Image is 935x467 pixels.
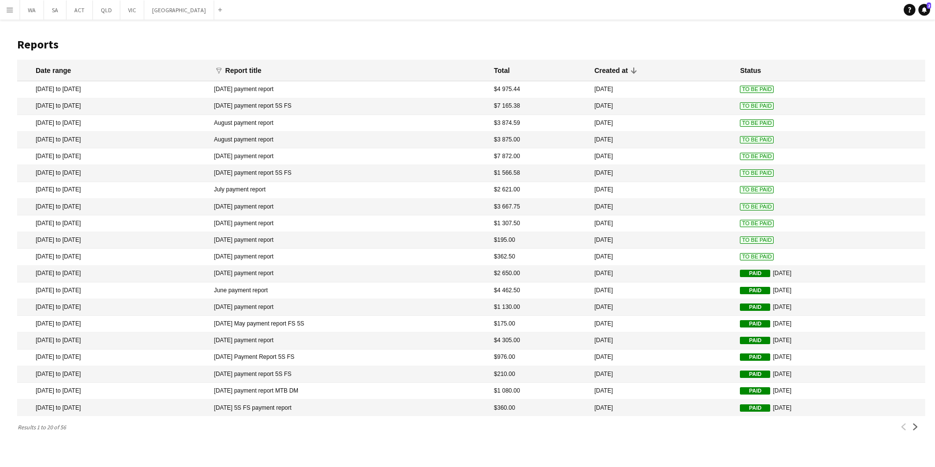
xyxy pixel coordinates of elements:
[589,249,735,265] mat-cell: [DATE]
[17,423,70,431] span: Results 1 to 20 of 56
[17,98,209,115] mat-cell: [DATE] to [DATE]
[740,371,770,378] span: Paid
[209,316,489,332] mat-cell: [DATE] May payment report FS 5S
[209,332,489,349] mat-cell: [DATE] payment report
[589,98,735,115] mat-cell: [DATE]
[209,299,489,316] mat-cell: [DATE] payment report
[740,387,770,395] span: Paid
[489,98,589,115] mat-cell: $7 165.38
[17,182,209,199] mat-cell: [DATE] to [DATE]
[17,266,209,282] mat-cell: [DATE] to [DATE]
[17,148,209,165] mat-cell: [DATE] to [DATE]
[489,215,589,232] mat-cell: $1 307.50
[17,383,209,399] mat-cell: [DATE] to [DATE]
[17,199,209,215] mat-cell: [DATE] to [DATE]
[209,366,489,383] mat-cell: [DATE] payment report 5S FS
[225,66,270,75] div: Report title
[17,350,209,366] mat-cell: [DATE] to [DATE]
[740,337,770,344] span: Paid
[489,232,589,249] mat-cell: $195.00
[589,332,735,349] mat-cell: [DATE]
[740,66,761,75] div: Status
[209,383,489,399] mat-cell: [DATE] payment report MTB DM
[17,366,209,383] mat-cell: [DATE] to [DATE]
[17,232,209,249] mat-cell: [DATE] to [DATE]
[740,102,774,110] span: To Be Paid
[489,249,589,265] mat-cell: $362.50
[489,132,589,148] mat-cell: $3 875.00
[589,399,735,416] mat-cell: [DATE]
[740,270,770,277] span: Paid
[589,215,735,232] mat-cell: [DATE]
[489,182,589,199] mat-cell: $2 621.00
[740,169,774,177] span: To Be Paid
[17,165,209,182] mat-cell: [DATE] to [DATE]
[209,350,489,366] mat-cell: [DATE] Payment Report 5S FS
[589,350,735,366] mat-cell: [DATE]
[209,282,489,299] mat-cell: June payment report
[927,2,931,9] span: 2
[209,199,489,215] mat-cell: [DATE] payment report
[735,266,925,282] mat-cell: [DATE]
[489,316,589,332] mat-cell: $175.00
[17,132,209,148] mat-cell: [DATE] to [DATE]
[17,81,209,98] mat-cell: [DATE] to [DATE]
[735,383,925,399] mat-cell: [DATE]
[589,182,735,199] mat-cell: [DATE]
[489,148,589,165] mat-cell: $7 872.00
[489,115,589,132] mat-cell: $3 874.59
[589,366,735,383] mat-cell: [DATE]
[489,199,589,215] mat-cell: $3 667.75
[17,215,209,232] mat-cell: [DATE] to [DATE]
[120,0,144,20] button: VIC
[735,299,925,316] mat-cell: [DATE]
[17,115,209,132] mat-cell: [DATE] to [DATE]
[36,66,71,75] div: Date range
[489,266,589,282] mat-cell: $2 650.00
[489,165,589,182] mat-cell: $1 566.58
[735,350,925,366] mat-cell: [DATE]
[740,353,770,361] span: Paid
[489,299,589,316] mat-cell: $1 130.00
[209,249,489,265] mat-cell: [DATE] payment report
[589,165,735,182] mat-cell: [DATE]
[589,266,735,282] mat-cell: [DATE]
[594,66,627,75] div: Created at
[209,81,489,98] mat-cell: [DATE] payment report
[589,81,735,98] mat-cell: [DATE]
[209,215,489,232] mat-cell: [DATE] payment report
[740,287,770,294] span: Paid
[735,316,925,332] mat-cell: [DATE]
[589,299,735,316] mat-cell: [DATE]
[489,81,589,98] mat-cell: $4 975.44
[17,399,209,416] mat-cell: [DATE] to [DATE]
[209,165,489,182] mat-cell: [DATE] payment report 5S FS
[589,232,735,249] mat-cell: [DATE]
[67,0,93,20] button: ACT
[17,332,209,349] mat-cell: [DATE] to [DATE]
[489,350,589,366] mat-cell: $976.00
[740,119,774,127] span: To Be Paid
[740,304,770,311] span: Paid
[740,404,770,412] span: Paid
[494,66,510,75] div: Total
[489,366,589,383] mat-cell: $210.00
[740,153,774,160] span: To Be Paid
[489,383,589,399] mat-cell: $1 080.00
[489,282,589,299] mat-cell: $4 462.50
[209,98,489,115] mat-cell: [DATE] payment report 5S FS
[209,399,489,416] mat-cell: [DATE] 5S FS payment report
[209,232,489,249] mat-cell: [DATE] payment report
[17,282,209,299] mat-cell: [DATE] to [DATE]
[740,220,774,227] span: To Be Paid
[594,66,636,75] div: Created at
[17,316,209,332] mat-cell: [DATE] to [DATE]
[44,0,67,20] button: SA
[17,299,209,316] mat-cell: [DATE] to [DATE]
[589,132,735,148] mat-cell: [DATE]
[93,0,120,20] button: QLD
[735,332,925,349] mat-cell: [DATE]
[735,282,925,299] mat-cell: [DATE]
[735,399,925,416] mat-cell: [DATE]
[489,332,589,349] mat-cell: $4 305.00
